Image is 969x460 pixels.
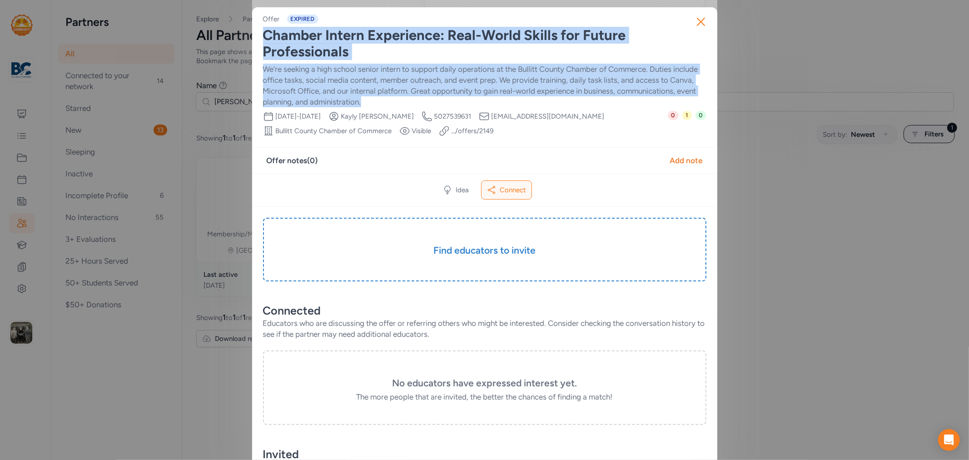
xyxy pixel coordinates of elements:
[492,112,605,121] span: [EMAIL_ADDRESS][DOMAIN_NAME]
[263,64,706,107] div: We’re seeking a high school senior intern to support daily operations at the Bullitt County Chamb...
[500,185,526,195] span: Connect
[263,15,280,24] div: Offer
[341,112,414,121] span: Kayly [PERSON_NAME]
[287,15,318,24] span: EXPIRED
[938,429,960,451] div: Open Intercom Messenger
[263,27,706,60] div: Chamber Intern Experience: Real-World Skills for Future Professionals
[263,318,706,340] div: Educators who are discussing the offer or referring others who might be interested. Consider chec...
[456,185,469,195] span: Idea
[682,111,692,120] span: 1
[668,111,679,120] span: 0
[276,112,321,121] span: [DATE] - [DATE]
[452,126,494,135] a: .../offers/2149
[286,391,684,402] div: The more people that are invited, the better the chances of finding a match!
[286,244,684,257] h3: Find educators to invite
[696,111,706,120] span: 0
[276,126,392,135] span: Bullitt County Chamber of Commerce
[286,377,684,390] h3: No educators have expressed interest yet.
[267,155,318,166] div: Offer notes ( 0 )
[263,303,706,318] div: Connected
[670,155,703,166] div: Add note
[434,112,472,121] span: 5027539631
[412,126,432,135] span: Visible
